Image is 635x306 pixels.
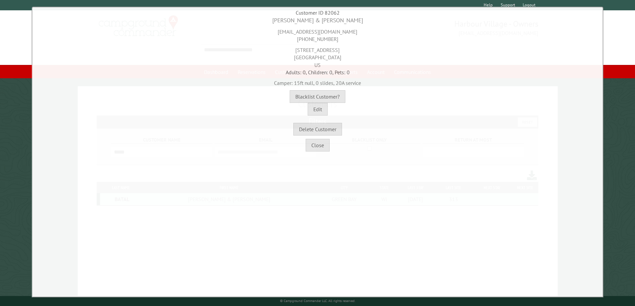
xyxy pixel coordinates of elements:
[290,90,345,103] button: Blacklist Customer?
[34,16,601,25] div: [PERSON_NAME] & [PERSON_NAME]
[34,9,601,16] div: Customer ID 82062
[306,139,330,152] button: Close
[34,25,601,43] div: [EMAIL_ADDRESS][DOMAIN_NAME] [PHONE_NUMBER]
[293,123,342,136] button: Delete Customer
[34,76,601,87] div: Camper: 15ft null, 0 slides, 20A service
[34,69,601,76] div: Adults: 0, Children: 0, Pets: 0
[280,299,355,303] small: © Campground Commander LLC. All rights reserved.
[308,103,328,116] button: Edit
[34,43,601,69] div: [STREET_ADDRESS] [GEOGRAPHIC_DATA] US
